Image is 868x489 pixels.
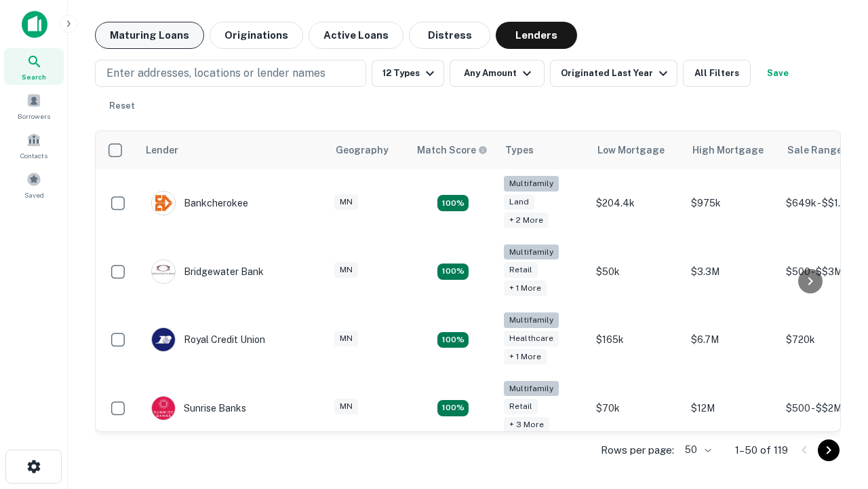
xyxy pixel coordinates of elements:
[417,143,485,158] h6: Match Score
[22,11,47,38] img: capitalize-icon.png
[309,22,403,49] button: Active Loans
[818,439,840,461] button: Go to next page
[504,213,549,228] div: + 2 more
[409,131,497,169] th: Capitalize uses an advanced AI algorithm to match your search with the best lender. The match sco...
[504,399,538,414] div: Retail
[597,142,665,158] div: Low Mortgage
[151,396,246,420] div: Sunrise Banks
[334,194,358,210] div: MN
[4,166,64,203] a: Saved
[589,131,684,169] th: Low Mortgage
[152,397,175,420] img: picture
[589,238,684,306] td: $50k
[152,328,175,351] img: picture
[4,88,64,124] a: Borrowers
[450,60,545,87] button: Any Amount
[684,238,779,306] td: $3.3M
[589,169,684,238] td: $204.4k
[334,399,358,414] div: MN
[550,60,677,87] button: Originated Last Year
[24,189,44,200] span: Saved
[151,191,248,215] div: Bankcherokee
[152,192,175,215] img: picture
[372,60,444,87] button: 12 Types
[497,131,589,169] th: Types
[437,332,469,348] div: Matching Properties: 18, hasApolloMatch: undefined
[601,442,674,458] p: Rows per page:
[328,131,409,169] th: Geography
[496,22,577,49] button: Lenders
[437,195,469,211] div: Matching Properties: 20, hasApolloMatch: undefined
[684,131,779,169] th: High Mortgage
[504,312,559,328] div: Multifamily
[4,48,64,85] a: Search
[151,327,265,352] div: Royal Credit Union
[22,71,46,82] span: Search
[684,306,779,374] td: $6.7M
[684,374,779,443] td: $12M
[95,60,366,87] button: Enter addresses, locations or lender names
[437,264,469,280] div: Matching Properties: 22, hasApolloMatch: undefined
[756,60,800,87] button: Save your search to get updates of matches that match your search criteria.
[683,60,751,87] button: All Filters
[679,440,713,460] div: 50
[4,127,64,164] a: Contacts
[437,400,469,416] div: Matching Properties: 30, hasApolloMatch: undefined
[409,22,490,49] button: Distress
[504,331,559,346] div: Healthcare
[589,306,684,374] td: $165k
[589,374,684,443] td: $70k
[504,262,538,278] div: Retail
[152,260,175,283] img: picture
[20,150,47,161] span: Contacts
[800,337,868,402] iframe: Chat Widget
[100,92,144,120] button: Reset
[151,259,264,284] div: Bridgewater Bank
[787,142,842,158] div: Sale Range
[95,22,204,49] button: Maturing Loans
[504,417,549,433] div: + 3 more
[504,381,559,397] div: Multifamily
[504,194,534,210] div: Land
[504,176,559,192] div: Multifamily
[692,142,764,158] div: High Mortgage
[504,280,547,296] div: + 1 more
[336,142,389,158] div: Geography
[18,111,50,122] span: Borrowers
[106,65,325,81] p: Enter addresses, locations or lender names
[504,244,559,260] div: Multifamily
[138,131,328,169] th: Lender
[417,143,488,158] div: Capitalize uses an advanced AI algorithm to match your search with the best lender. The match sco...
[334,331,358,346] div: MN
[505,142,534,158] div: Types
[334,262,358,278] div: MN
[735,442,788,458] p: 1–50 of 119
[210,22,303,49] button: Originations
[504,349,547,365] div: + 1 more
[146,142,178,158] div: Lender
[561,65,671,81] div: Originated Last Year
[684,169,779,238] td: $975k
